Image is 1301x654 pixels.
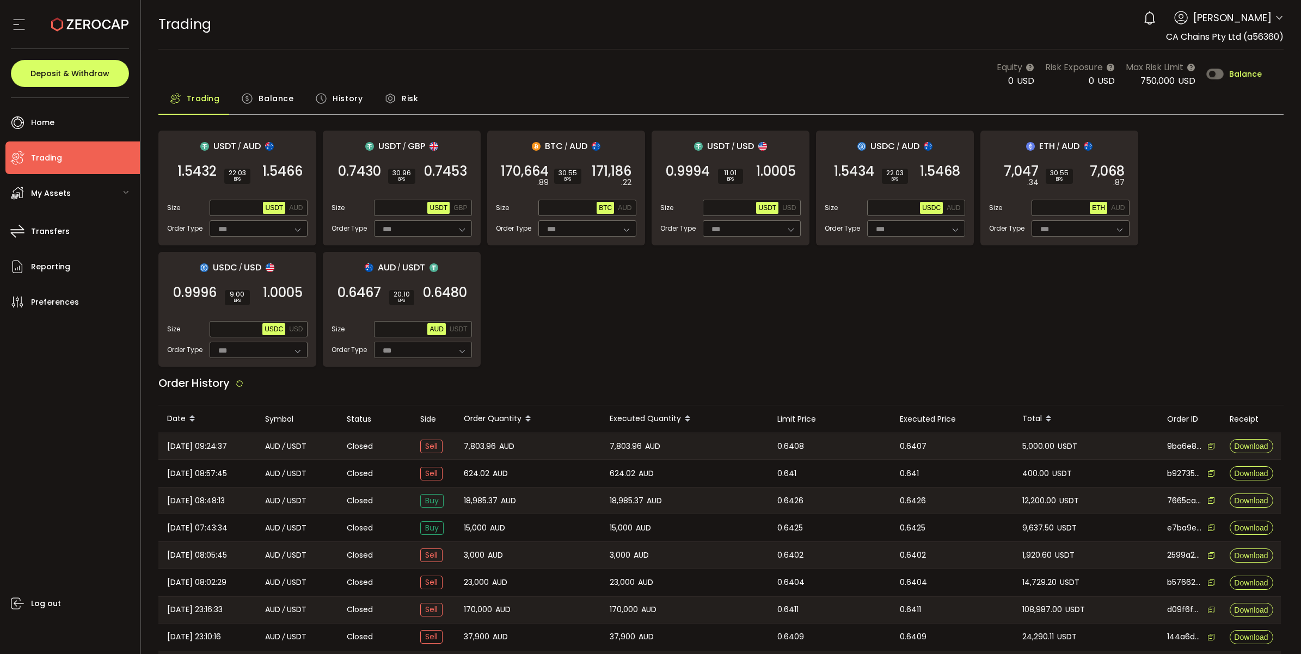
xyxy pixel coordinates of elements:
[347,522,373,534] span: Closed
[229,298,246,304] i: BPS
[167,467,227,480] span: [DATE] 08:57:45
[900,603,921,616] span: 0.6411
[647,495,662,507] span: AUD
[464,576,489,589] span: 23,000
[1140,75,1175,87] span: 750,000
[1167,550,1202,561] span: 2599a2f9-d739-4166-9349-f3a110e7aa98
[825,203,838,213] span: Size
[229,170,246,176] span: 22.03
[256,413,338,425] div: Symbol
[429,142,438,151] img: gbp_portfolio.svg
[834,166,874,177] span: 1.5434
[1178,75,1195,87] span: USD
[1113,177,1125,188] em: .87
[1167,522,1202,534] span: e7ba9ec1-e47a-4a7e-b5f7-1174bd070550
[158,375,230,391] span: Order History
[167,576,226,589] span: [DATE] 08:02:29
[167,495,225,507] span: [DATE] 08:48:13
[621,177,631,188] em: .22
[394,291,410,298] span: 20.10
[1230,466,1273,480] button: Download
[287,495,306,507] span: USDT
[447,323,470,335] button: USDT
[569,139,587,153] span: AUD
[989,203,1002,213] span: Size
[777,549,803,562] span: 0.6402
[559,170,577,176] span: 30.55
[167,224,202,233] span: Order Type
[722,170,739,176] span: 11.01
[1234,497,1268,504] span: Download
[332,345,367,355] span: Order Type
[592,166,631,177] span: 171,186
[265,495,280,507] span: AUD
[378,139,401,153] span: USDT
[1039,139,1055,153] span: ETH
[1061,139,1079,153] span: AUD
[464,603,492,616] span: 170,000
[167,324,180,334] span: Size
[464,467,489,480] span: 624.02
[1234,470,1268,477] span: Download
[897,141,900,151] em: /
[200,263,208,272] img: usdc_portfolio.svg
[825,224,860,233] span: Order Type
[495,603,511,616] span: AUD
[158,15,211,34] span: Trading
[263,287,303,298] span: 1.0005
[1004,166,1039,177] span: 7,047
[167,203,180,213] span: Size
[282,440,285,453] em: /
[282,467,285,480] em: /
[1050,176,1069,183] i: BPS
[777,603,799,616] span: 0.6411
[464,549,484,562] span: 3,000
[392,176,411,183] i: BPS
[1230,439,1273,453] button: Download
[920,202,943,214] button: USDC
[213,139,236,153] span: USDT
[1057,141,1060,151] em: /
[777,631,804,643] span: 0.6409
[167,345,202,355] span: Order Type
[592,142,600,151] img: aud_portfolio.svg
[263,202,285,214] button: USDT
[213,261,237,274] span: USDC
[31,259,70,275] span: Reporting
[639,467,654,480] span: AUD
[451,202,469,214] button: GBP
[1022,631,1054,643] span: 24,290.11
[265,603,280,616] span: AUD
[262,166,303,177] span: 1.5466
[282,631,285,643] em: /
[777,467,796,480] span: 0.641
[599,204,612,212] span: BTC
[289,325,303,333] span: USD
[167,440,227,453] span: [DATE] 09:24:37
[1022,440,1054,453] span: 5,000.00
[243,139,261,153] span: AUD
[756,166,796,177] span: 1.0005
[610,440,642,453] span: 7,803.96
[501,495,516,507] span: AUD
[1229,70,1262,78] span: Balance
[758,142,767,151] img: usd_portfolio.svg
[31,224,70,239] span: Transfers
[200,142,209,151] img: usdt_portfolio.svg
[1022,603,1062,616] span: 108,987.00
[173,287,217,298] span: 0.9996
[287,202,305,214] button: AUD
[265,142,274,151] img: aud_portfolio.svg
[924,142,932,151] img: aud_portfolio.svg
[347,550,373,561] span: Closed
[265,576,280,589] span: AUD
[31,596,61,612] span: Log out
[900,467,919,480] span: 0.641
[1167,577,1202,588] span: b5766201-d92d-4d89-b14b-a914763fe8c4
[332,203,345,213] span: Size
[1158,413,1221,425] div: Order ID
[408,139,425,153] span: GBP
[616,202,634,214] button: AUD
[412,413,455,425] div: Side
[1027,177,1039,188] em: .34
